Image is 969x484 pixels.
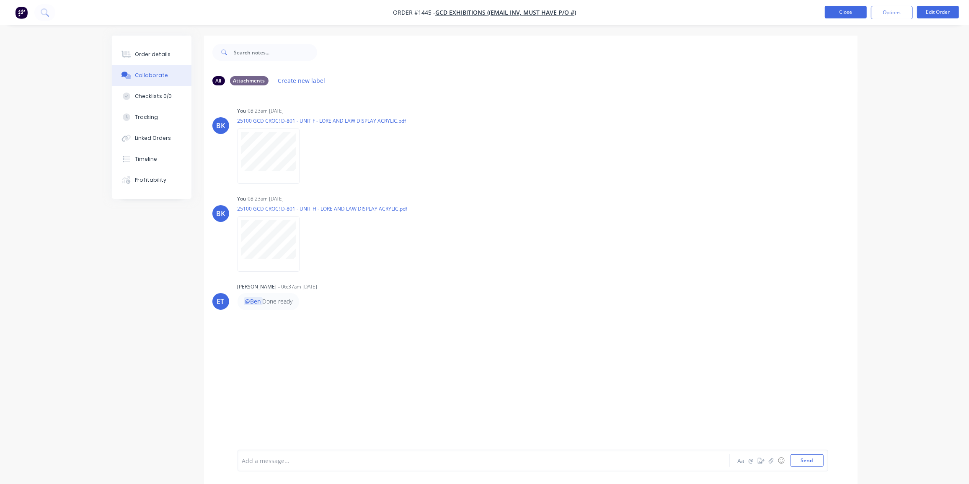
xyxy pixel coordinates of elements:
a: GCD Exhibitions ((Email inv, must have P/O #) [435,9,576,17]
div: Checklists 0/0 [135,93,172,100]
p: Done ready [244,297,293,306]
button: Checklists 0/0 [112,86,191,107]
div: Attachments [230,76,269,85]
div: 08:23am [DATE] [248,107,284,115]
div: [PERSON_NAME] [238,283,277,291]
button: Profitability [112,170,191,191]
div: - 06:37am [DATE] [279,283,318,291]
div: Order details [135,51,171,58]
div: ET [217,296,225,306]
div: Tracking [135,113,158,121]
div: BK [216,209,225,219]
button: @ [746,456,756,466]
p: 25100 GCD CROC! D-801 - UNIT F - LORE AND LAW DISPLAY ACRYLIC.pdf [238,117,406,124]
div: You [238,195,246,203]
div: Timeline [135,155,157,163]
div: Collaborate [135,72,168,79]
button: Aa [736,456,746,466]
div: Profitability [135,176,166,184]
button: ☺ [776,456,786,466]
button: Timeline [112,149,191,170]
button: Create new label [274,75,330,86]
div: All [212,76,225,85]
p: 25100 GCD CROC! D-801 - UNIT H - LORE AND LAW DISPLAY ACRYLIC.pdf [238,205,408,212]
div: Linked Orders [135,134,171,142]
img: Factory [15,6,28,19]
input: Search notes... [234,44,317,61]
button: Order details [112,44,191,65]
span: Order #1445 - [393,9,435,17]
div: BK [216,121,225,131]
div: You [238,107,246,115]
button: Edit Order [917,6,959,18]
div: 08:23am [DATE] [248,195,284,203]
button: Send [791,454,824,467]
button: Linked Orders [112,128,191,149]
button: Close [825,6,867,18]
span: @Ben [244,297,263,305]
button: Tracking [112,107,191,128]
button: Collaborate [112,65,191,86]
button: Options [871,6,913,19]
